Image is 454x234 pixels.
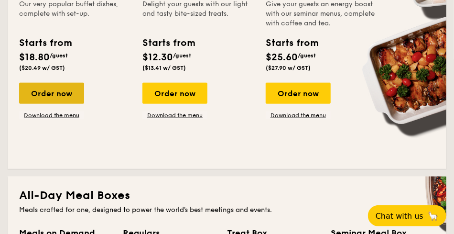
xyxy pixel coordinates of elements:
a: Download the menu [266,111,331,119]
button: Chat with us🦙 [368,205,446,226]
div: Order now [142,83,207,104]
span: /guest [173,52,191,59]
span: Chat with us [376,212,423,221]
span: /guest [298,52,316,59]
div: Order now [266,83,331,104]
span: ($27.90 w/ GST) [266,65,311,71]
div: Order now [19,83,84,104]
div: Starts from [19,36,71,50]
div: Meals crafted for one, designed to power the world's best meetings and events. [19,205,435,215]
a: Download the menu [142,111,207,119]
span: ($13.41 w/ GST) [142,65,186,71]
span: ($20.49 w/ GST) [19,65,65,71]
span: $12.30 [142,52,173,63]
div: Starts from [142,36,195,50]
span: 🦙 [427,211,439,222]
span: $25.60 [266,52,298,63]
h2: All-Day Meal Boxes [19,188,435,203]
a: Download the menu [19,111,84,119]
div: Starts from [266,36,318,50]
span: /guest [50,52,68,59]
span: $18.80 [19,52,50,63]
